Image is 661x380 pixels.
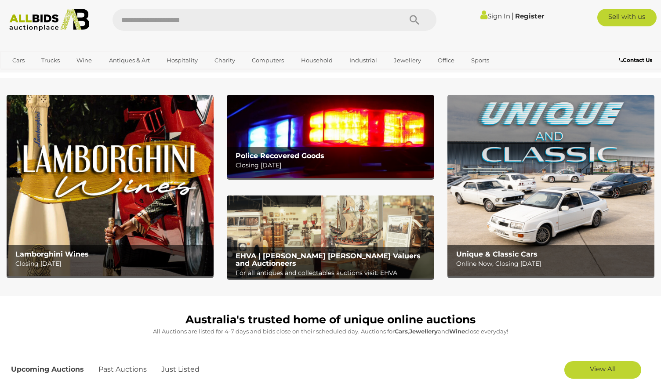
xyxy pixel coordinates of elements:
[597,9,657,26] a: Sell with us
[512,11,514,21] span: |
[209,53,241,68] a: Charity
[15,258,209,269] p: Closing [DATE]
[11,326,650,337] p: All Auctions are listed for 4-7 days and bids close on their scheduled day. Auctions for , and cl...
[11,314,650,326] h1: Australia's trusted home of unique online auctions
[236,252,421,268] b: EHVA | [PERSON_NAME] [PERSON_NAME] Valuers and Auctioneers
[7,53,30,68] a: Cars
[590,365,616,373] span: View All
[7,68,80,83] a: [GEOGRAPHIC_DATA]
[409,328,438,335] strong: Jewellery
[227,195,434,279] img: EHVA | Evans Hastings Valuers and Auctioneers
[619,57,652,63] b: Contact Us
[236,160,429,171] p: Closing [DATE]
[456,250,538,258] b: Unique & Classic Cars
[103,53,156,68] a: Antiques & Art
[227,195,434,279] a: EHVA | Evans Hastings Valuers and Auctioneers EHVA | [PERSON_NAME] [PERSON_NAME] Valuers and Auct...
[449,328,465,335] strong: Wine
[7,95,214,276] img: Lamborghini Wines
[344,53,383,68] a: Industrial
[619,55,654,65] a: Contact Us
[227,95,434,178] a: Police Recovered Goods Police Recovered Goods Closing [DATE]
[388,53,427,68] a: Jewellery
[515,12,544,20] a: Register
[447,95,654,276] img: Unique & Classic Cars
[392,9,436,31] button: Search
[5,9,94,31] img: Allbids.com.au
[295,53,338,68] a: Household
[161,53,203,68] a: Hospitality
[236,268,429,279] p: For all antiques and collectables auctions visit: EHVA
[447,95,654,276] a: Unique & Classic Cars Unique & Classic Cars Online Now, Closing [DATE]
[480,12,510,20] a: Sign In
[236,152,324,160] b: Police Recovered Goods
[36,53,65,68] a: Trucks
[246,53,290,68] a: Computers
[15,250,89,258] b: Lamborghini Wines
[395,328,408,335] strong: Cars
[465,53,495,68] a: Sports
[7,95,214,276] a: Lamborghini Wines Lamborghini Wines Closing [DATE]
[432,53,460,68] a: Office
[71,53,98,68] a: Wine
[564,361,641,379] a: View All
[456,258,650,269] p: Online Now, Closing [DATE]
[227,95,434,178] img: Police Recovered Goods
